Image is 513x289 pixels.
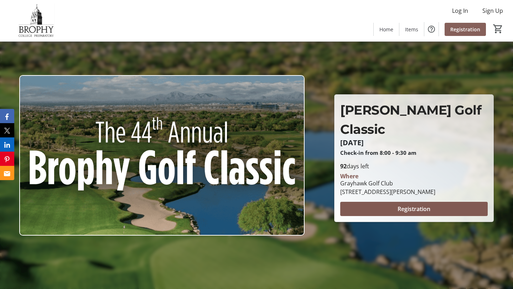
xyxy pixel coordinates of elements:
[492,22,504,35] button: Cart
[340,102,481,137] span: [PERSON_NAME] Golf Classic
[4,3,68,38] img: Brophy College Preparatory 's Logo
[340,188,435,196] div: [STREET_ADDRESS][PERSON_NAME]
[477,5,509,16] button: Sign Up
[452,6,468,15] span: Log In
[340,162,488,170] p: days left
[374,23,399,36] a: Home
[424,22,439,36] button: Help
[482,6,503,15] span: Sign Up
[405,26,418,33] span: Items
[450,26,480,33] span: Registration
[340,179,435,188] div: Grayhawk Golf Club
[340,162,347,170] span: 92
[379,26,393,33] span: Home
[340,149,416,156] span: Check-in from 8:00 - 9:30 am
[446,5,474,16] button: Log In
[398,205,430,213] span: Registration
[340,173,358,179] div: Where
[445,23,486,36] a: Registration
[399,23,424,36] a: Items
[19,75,305,236] img: Campaign CTA Media Photo
[340,139,488,147] p: [DATE]
[340,202,488,216] button: Registration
